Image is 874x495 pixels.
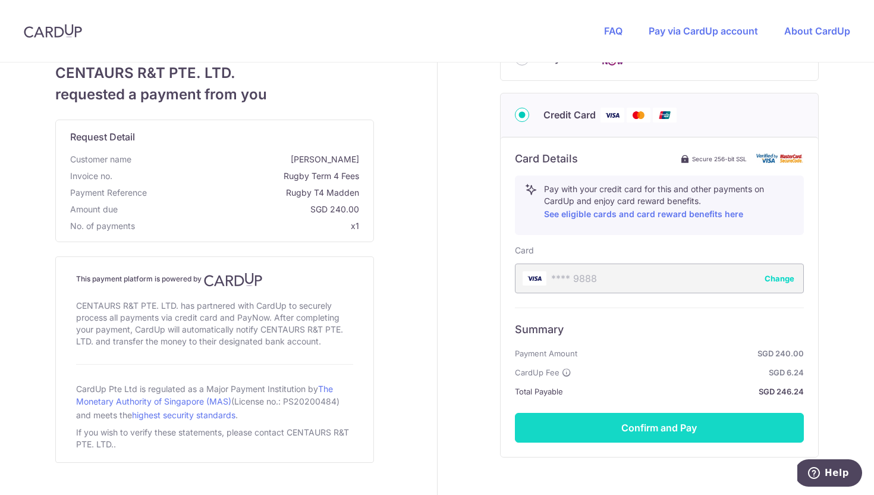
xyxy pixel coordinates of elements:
img: Visa [601,108,624,123]
span: Payment Amount [515,346,577,361]
iframe: Opens a widget where you can find more information [797,459,862,489]
a: FAQ [604,25,623,37]
h6: Card Details [515,152,578,166]
span: CENTAURS R&T PTE. LTD. [55,62,374,84]
span: [PERSON_NAME] [136,153,359,165]
span: Credit Card [543,108,596,122]
h6: Summary [515,322,804,337]
button: Change [765,272,794,284]
button: Confirm and Pay [515,413,804,443]
h4: This payment platform is powered by [76,272,353,287]
span: requested a payment from you [55,84,374,105]
span: CardUp Fee [515,365,559,380]
span: Invoice no. [70,170,112,182]
span: Secure 256-bit SSL [692,154,747,164]
a: highest security standards [132,410,235,420]
span: Customer name [70,153,131,165]
span: x1 [351,221,359,231]
div: CENTAURS R&T PTE. LTD. has partnered with CardUp to securely process all payments via credit card... [76,297,353,350]
span: Amount due [70,203,118,215]
span: Total Payable [515,384,563,399]
span: Rugby T4 Madden [152,187,359,199]
img: Mastercard [627,108,650,123]
span: Rugby Term 4 Fees [117,170,359,182]
a: See eligible cards and card reward benefits here [544,209,743,219]
img: card secure [756,153,804,164]
img: Union Pay [653,108,677,123]
img: CardUp [24,24,82,38]
label: Card [515,245,534,256]
div: If you wish to verify these statements, please contact CENTAURS R&T PTE. LTD.. [76,424,353,453]
span: translation missing: en.request_detail [70,131,135,143]
strong: SGD 240.00 [582,346,804,361]
p: Pay with your credit card for this and other payments on CardUp and enjoy card reward benefits. [544,183,794,221]
span: SGD 240.00 [122,203,359,215]
a: About CardUp [784,25,850,37]
img: CardUp [204,272,262,287]
div: Credit Card Visa Mastercard Union Pay [515,108,804,123]
a: Pay via CardUp account [649,25,758,37]
span: translation missing: en.payment_reference [70,187,147,198]
strong: SGD 6.24 [576,365,804,380]
strong: SGD 246.24 [568,384,804,399]
span: No. of payments [70,220,135,232]
div: CardUp Pte Ltd is regulated as a Major Payment Institution by (License no.: PS20200484) and meets... [76,379,353,424]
